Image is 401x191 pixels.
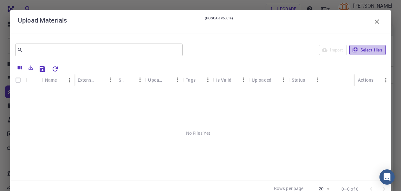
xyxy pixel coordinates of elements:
[213,74,249,86] div: Is Valid
[312,75,322,85] button: Menu
[10,86,386,181] div: No Files Yet
[379,169,395,185] div: Open Intercom Messenger
[172,75,183,85] button: Menu
[288,74,322,86] div: Status
[18,15,383,28] div: Upload Materials
[349,45,386,55] button: Select files
[205,15,233,28] small: (POSCAR v5, CIF)
[78,74,95,86] div: Extension
[36,63,49,75] button: Save Explorer Settings
[42,74,74,86] div: Name
[45,74,57,86] div: Name
[292,74,305,86] div: Status
[64,75,74,85] button: Menu
[25,63,36,73] button: Export
[15,63,25,73] button: Columns
[125,75,135,85] button: Sort
[26,74,42,86] div: Icon
[203,75,213,85] button: Menu
[278,75,288,85] button: Menu
[183,74,213,86] div: Tags
[249,74,288,86] div: Uploaded
[13,4,36,10] span: Support
[381,75,391,85] button: Menu
[115,74,145,86] div: Size
[162,75,172,85] button: Sort
[358,74,373,86] div: Actions
[74,74,115,86] div: Extension
[145,74,183,86] div: Updated
[95,75,105,85] button: Sort
[238,75,249,85] button: Menu
[355,74,391,86] div: Actions
[148,74,162,86] div: Updated
[135,75,145,85] button: Menu
[252,74,271,86] div: Uploaded
[49,63,61,75] button: Reset Explorer Settings
[216,74,231,86] div: Is Valid
[119,74,125,86] div: Size
[105,75,115,85] button: Menu
[186,74,196,86] div: Tags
